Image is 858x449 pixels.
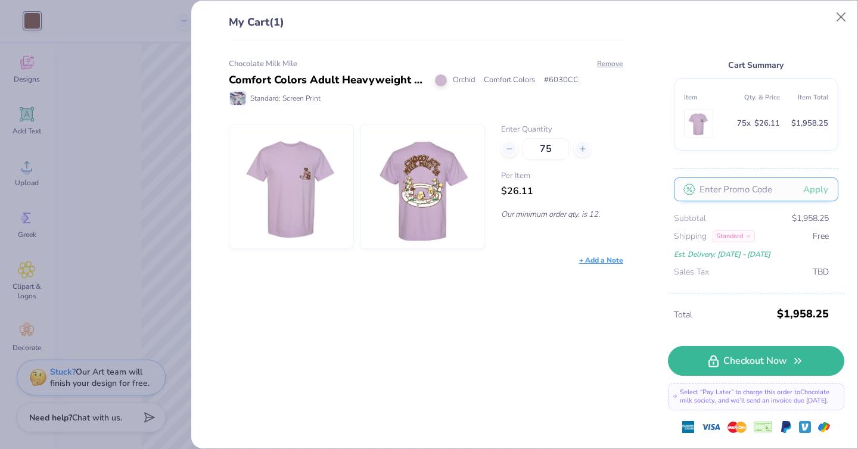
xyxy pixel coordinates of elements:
[501,170,623,182] span: Per Item
[830,6,853,29] button: Close
[813,230,829,243] span: Free
[780,88,828,107] th: Item Total
[684,88,732,107] th: Item
[668,346,844,376] a: Checkout Now
[674,212,706,225] span: Subtotal
[501,185,533,198] span: $26.11
[229,58,623,70] div: Chocolate Milk Mile
[754,117,780,130] span: $26.11
[501,209,623,220] p: Our minimum order qty. is 12.
[674,266,709,279] span: Sales Tax
[674,308,773,322] span: Total
[674,248,829,261] div: Est. Delivery: [DATE] - [DATE]
[484,74,535,86] span: Comfort Colors
[453,74,475,86] span: Orchid
[780,421,792,433] img: Paypal
[799,421,811,433] img: Venmo
[674,58,838,72] div: Cart Summary
[701,417,720,436] img: visa
[728,417,747,436] img: master-card
[732,88,780,107] th: Qty. & Price
[754,421,773,433] img: cheque
[579,255,623,266] div: + Add a Note
[818,421,830,433] img: GPay
[777,303,829,325] span: $1,958.25
[713,230,755,242] div: Standard
[229,72,426,88] div: Comfort Colors Adult Heavyweight RS Pocket T-Shirt
[501,124,623,136] label: Enter Quantity
[792,212,829,225] span: $1,958.25
[523,138,569,160] input: – –
[250,93,321,104] span: Standard: Screen Print
[596,58,623,69] button: Remove
[229,14,623,40] div: My Cart (1)
[737,117,751,130] span: 75 x
[544,74,579,86] span: # 6030CC
[230,92,245,105] img: Standard: Screen Print
[674,177,838,201] input: Enter Promo Code
[791,117,828,130] span: $1,958.25
[668,383,844,410] div: Select “Pay Later” to charge this order to Chocolate milk society , and we’ll send an invoice due...
[813,266,829,279] span: TBD
[371,124,474,248] img: Comfort Colors 6030CC
[682,421,694,433] img: express
[240,124,343,248] img: Comfort Colors 6030CC
[674,230,707,243] span: Shipping
[687,110,710,138] img: Comfort Colors 6030CC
